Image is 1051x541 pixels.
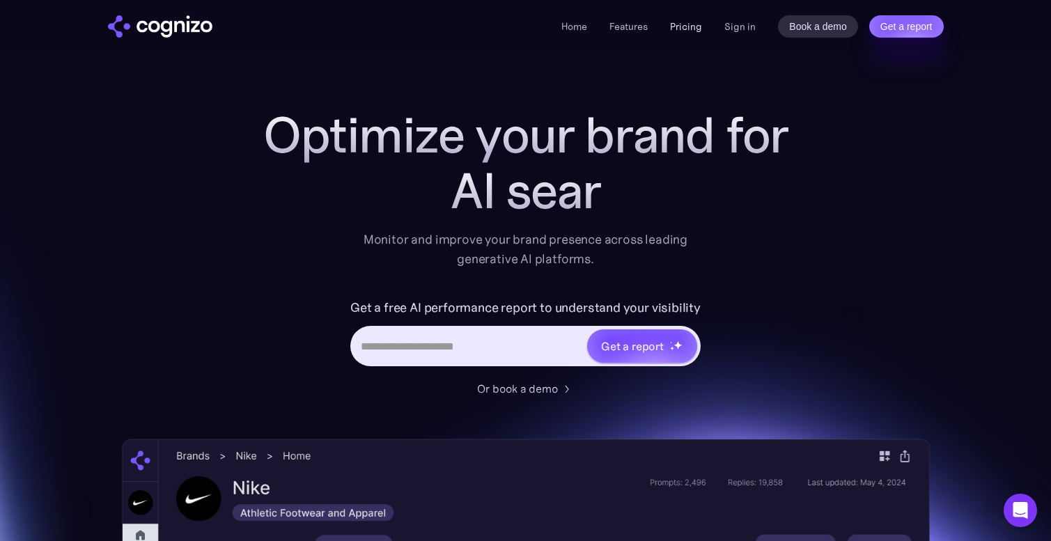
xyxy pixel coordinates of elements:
[1004,494,1037,527] div: Open Intercom Messenger
[670,341,672,343] img: star
[609,20,648,33] a: Features
[724,18,756,35] a: Sign in
[477,380,575,397] a: Or book a demo
[355,230,697,269] div: Monitor and improve your brand presence across leading generative AI platforms.
[601,338,664,354] div: Get a report
[670,346,675,351] img: star
[477,380,558,397] div: Or book a demo
[674,340,683,350] img: star
[108,15,212,38] a: home
[108,15,212,38] img: cognizo logo
[778,15,858,38] a: Book a demo
[247,163,804,219] div: AI sear
[586,328,699,364] a: Get a reportstarstarstar
[561,20,587,33] a: Home
[350,297,701,373] form: Hero URL Input Form
[247,107,804,163] h1: Optimize your brand for
[350,297,701,319] label: Get a free AI performance report to understand your visibility
[869,15,944,38] a: Get a report
[670,20,702,33] a: Pricing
